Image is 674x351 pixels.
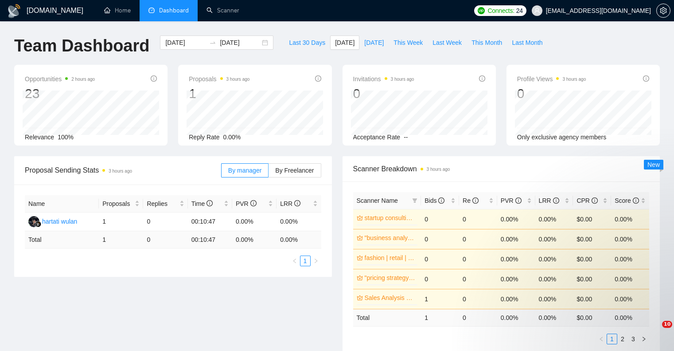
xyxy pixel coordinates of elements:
[14,35,149,56] h1: Team Dashboard
[353,134,401,141] span: Acceptance Rate
[25,195,99,213] th: Name
[99,231,143,248] td: 1
[615,197,639,204] span: Score
[391,77,414,82] time: 3 hours ago
[284,35,330,50] button: Last 30 Days
[226,77,250,82] time: 3 hours ago
[188,231,232,248] td: 00:10:47
[507,35,547,50] button: Last Month
[353,309,421,326] td: Total
[656,7,670,14] a: setting
[300,256,311,266] li: 1
[58,134,74,141] span: 100%
[365,253,416,263] a: fashion | retail | beauty | CPG | "consumer goods" US
[165,38,206,47] input: Start date
[628,334,639,344] li: 3
[357,255,363,261] span: crown
[657,7,670,14] span: setting
[516,6,523,16] span: 24
[393,38,423,47] span: This Week
[428,35,467,50] button: Last Week
[628,334,638,344] a: 3
[289,256,300,266] button: left
[497,309,535,326] td: 0.00 %
[189,85,249,102] div: 1
[459,269,497,289] td: 0
[353,163,650,174] span: Scanner Breakdown
[206,7,239,14] a: searchScanner
[357,197,398,204] span: Scanner Name
[535,209,573,229] td: 0.00%
[25,85,95,102] div: 23
[427,167,450,172] time: 3 hours ago
[357,275,363,281] span: crown
[611,249,649,269] td: 0.00%
[277,213,321,231] td: 0.00%
[611,229,649,249] td: 0.00%
[236,200,257,207] span: PVR
[35,221,41,227] img: gigradar-bm.png
[99,213,143,231] td: 1
[607,334,617,344] li: 1
[412,198,417,203] span: filter
[151,75,157,82] span: info-circle
[535,249,573,269] td: 0.00%
[300,256,310,266] a: 1
[28,216,39,227] img: h
[497,229,535,249] td: 0.00%
[535,229,573,249] td: 0.00%
[143,195,187,213] th: Replies
[618,334,627,344] a: 2
[647,161,660,168] span: New
[102,199,133,209] span: Proposals
[209,39,216,46] span: swap-right
[71,77,95,82] time: 2 hours ago
[189,134,219,141] span: Reply Rate
[289,256,300,266] li: Previous Page
[353,74,414,84] span: Invitations
[421,269,459,289] td: 0
[662,321,672,328] span: 10
[421,309,459,326] td: 1
[421,229,459,249] td: 0
[104,7,131,14] a: homeHome
[232,231,277,248] td: 0.00 %
[573,209,611,229] td: $0.00
[25,165,221,176] span: Proposal Sending Stats
[487,6,514,16] span: Connects:
[517,85,586,102] div: 0
[459,309,497,326] td: 0
[479,75,485,82] span: info-circle
[188,213,232,231] td: 00:10:47
[250,200,257,206] span: info-circle
[517,74,586,84] span: Profile Views
[656,4,670,18] button: setting
[275,167,314,174] span: By Freelancer
[7,4,21,18] img: logo
[277,231,321,248] td: 0.00 %
[421,289,459,309] td: 1
[617,334,628,344] li: 2
[497,249,535,269] td: 0.00%
[539,197,559,204] span: LRR
[25,134,54,141] span: Relevance
[633,197,639,204] span: info-circle
[311,256,321,266] button: right
[611,209,649,229] td: 0.00%
[353,85,414,102] div: 0
[534,8,540,14] span: user
[497,209,535,229] td: 0.00%
[357,235,363,241] span: crown
[421,249,459,269] td: 0
[99,195,143,213] th: Proposals
[313,258,319,264] span: right
[364,38,384,47] span: [DATE]
[42,217,77,226] div: hartati wulan
[223,134,241,141] span: 0.00%
[459,229,497,249] td: 0
[643,75,649,82] span: info-circle
[463,197,479,204] span: Re
[25,74,95,84] span: Opportunities
[228,167,261,174] span: By manager
[294,200,300,206] span: info-circle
